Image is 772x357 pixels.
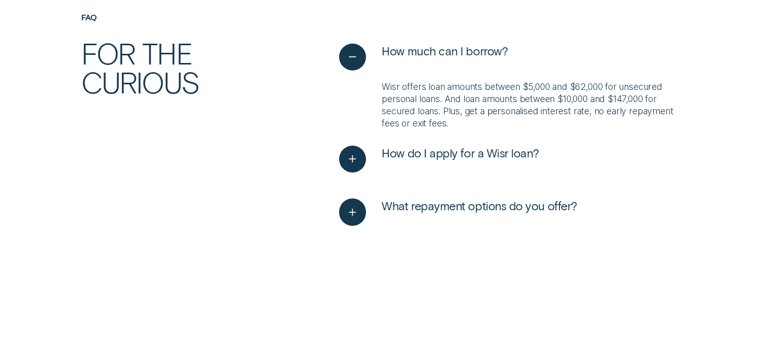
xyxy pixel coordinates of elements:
[382,81,691,129] p: Wisr offers loan amounts between $5,000 and $62,000 for unsecured personal loans. And loan amount...
[382,199,577,213] span: What repayment options do you offer?
[382,146,539,160] span: How do I apply for a Wisr loan?
[339,146,539,173] button: See more
[339,44,508,71] button: See less
[339,199,577,225] button: See more
[81,13,278,22] h4: FAQ
[382,44,508,58] span: How much can I borrow?
[81,39,278,96] h2: For the curious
